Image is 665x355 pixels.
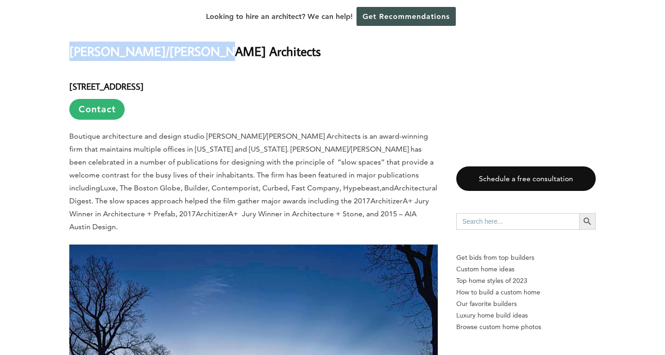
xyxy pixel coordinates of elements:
p: Boutique architecture and design studio [PERSON_NAME]/[PERSON_NAME] Architects is an award-winnin... [69,130,438,233]
h2: [PERSON_NAME]/[PERSON_NAME] Architects [69,29,438,61]
i: Architectural Digest [69,184,437,205]
a: Our favorite builders [456,298,596,310]
a: Get Recommendations [357,7,456,26]
a: How to build a custom home [456,287,596,298]
a: Schedule a free consultation [456,166,596,191]
a: Contact [69,99,125,120]
a: Custom home ideas [456,263,596,275]
a: Browse custom home photos [456,321,596,333]
a: Luxury home build ideas [456,310,596,321]
h4: [STREET_ADDRESS] [69,71,438,120]
i: Luxe, The Boston Globe, Builder, Contemporist, Curbed, Fast Company, Hypebeast, [100,184,381,192]
i: Architizer [370,196,403,205]
input: Search here... [456,213,579,230]
svg: Search [582,216,592,226]
p: Get bids from top builders [456,252,596,263]
a: Top home styles of 2023 [456,275,596,287]
i: Architizer [196,209,228,218]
